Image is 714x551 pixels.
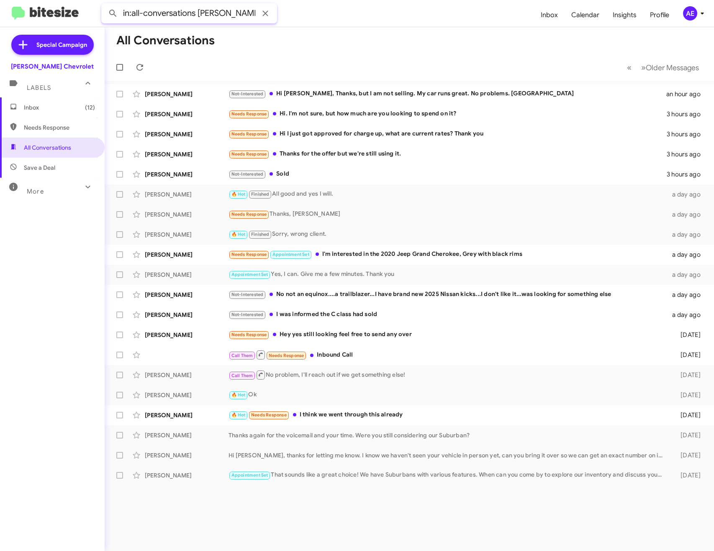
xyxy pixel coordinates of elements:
[231,272,268,277] span: Appointment Set
[229,370,668,380] div: No problem, I'll reach out if we get something else!
[231,312,264,317] span: Not-Interested
[668,451,707,459] div: [DATE]
[229,89,666,99] div: Hi [PERSON_NAME], Thanks, but I am not selling. My car runs great. No problems. [GEOGRAPHIC_DATA]
[231,373,253,378] span: Call Them
[145,471,229,480] div: [PERSON_NAME]
[668,411,707,419] div: [DATE]
[231,191,246,197] span: 🔥 Hot
[627,62,632,73] span: «
[668,210,707,219] div: a day ago
[116,34,215,47] h1: All Conversations
[229,330,668,339] div: Hey yes still looking feel free to send any over
[145,291,229,299] div: [PERSON_NAME]
[229,451,668,459] div: Hi [PERSON_NAME], thanks for letting me know. I know we haven't seen your vehicle in person yet, ...
[145,210,229,219] div: [PERSON_NAME]
[231,412,246,418] span: 🔥 Hot
[24,123,95,132] span: Needs Response
[229,230,668,239] div: Sorry, wrong client.
[666,90,707,98] div: an hour ago
[145,130,229,138] div: [PERSON_NAME]
[27,188,44,195] span: More
[667,170,707,179] div: 3 hours ago
[145,230,229,239] div: [PERSON_NAME]
[229,470,668,480] div: That sounds like a great choice! We have Suburbans with various features. When can you come by to...
[231,472,268,478] span: Appointment Set
[101,3,277,23] input: Search
[641,62,646,73] span: »
[668,431,707,439] div: [DATE]
[231,171,264,177] span: Not-Interested
[229,250,668,259] div: I'm interested in the 2020 Jeep Grand Cherokee, Grey with black rims
[231,111,267,117] span: Needs Response
[668,391,707,399] div: [DATE]
[145,311,229,319] div: [PERSON_NAME]
[667,150,707,158] div: 3 hours ago
[643,3,676,27] a: Profile
[229,149,667,159] div: Thanks for the offer but we're still using it.
[231,292,264,297] span: Not-Interested
[668,371,707,379] div: [DATE]
[145,90,229,98] div: [PERSON_NAME]
[668,291,707,299] div: a day ago
[231,353,253,358] span: Call Them
[272,252,309,257] span: Appointment Set
[36,41,87,49] span: Special Campaign
[636,59,704,76] button: Next
[676,6,705,20] button: AE
[229,349,668,360] div: Inbound Call
[145,411,229,419] div: [PERSON_NAME]
[231,232,246,237] span: 🔥 Hot
[231,392,246,398] span: 🔥 Hot
[145,170,229,179] div: [PERSON_NAME]
[145,250,229,259] div: [PERSON_NAME]
[229,310,668,319] div: I was informed the C class had sold
[251,191,270,197] span: Finished
[229,189,668,199] div: All good and yes I will.
[27,84,51,92] span: Labels
[145,391,229,399] div: [PERSON_NAME]
[145,110,229,118] div: [PERSON_NAME]
[668,250,707,259] div: a day ago
[231,252,267,257] span: Needs Response
[668,190,707,199] div: a day ago
[229,169,667,179] div: Sold
[251,412,287,418] span: Needs Response
[668,331,707,339] div: [DATE]
[667,130,707,138] div: 3 hours ago
[683,6,697,20] div: AE
[646,63,699,72] span: Older Messages
[668,230,707,239] div: a day ago
[145,431,229,439] div: [PERSON_NAME]
[231,212,267,217] span: Needs Response
[145,371,229,379] div: [PERSON_NAME]
[668,311,707,319] div: a day ago
[229,270,668,279] div: Yes, I can. Give me a few minutes. Thank you
[668,471,707,480] div: [DATE]
[231,91,264,97] span: Not-Interested
[145,331,229,339] div: [PERSON_NAME]
[24,143,71,152] span: All Conversations
[667,110,707,118] div: 3 hours ago
[606,3,643,27] a: Insights
[24,103,95,112] span: Inbox
[145,270,229,279] div: [PERSON_NAME]
[229,390,668,400] div: Ok
[229,410,668,420] div: I think we went through this already
[229,290,668,299] div: No not an equinox....a trailblazer...I have brand new 2025 Nissan kicks...I don't like it...was l...
[668,351,707,359] div: [DATE]
[668,270,707,279] div: a day ago
[622,59,704,76] nav: Page navigation example
[229,431,668,439] div: Thanks again for the voicemail and your time. Were you still considering our Suburban?
[231,151,267,157] span: Needs Response
[622,59,637,76] button: Previous
[565,3,606,27] a: Calendar
[145,150,229,158] div: [PERSON_NAME]
[534,3,565,27] a: Inbox
[145,451,229,459] div: [PERSON_NAME]
[251,232,270,237] span: Finished
[11,35,94,55] a: Special Campaign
